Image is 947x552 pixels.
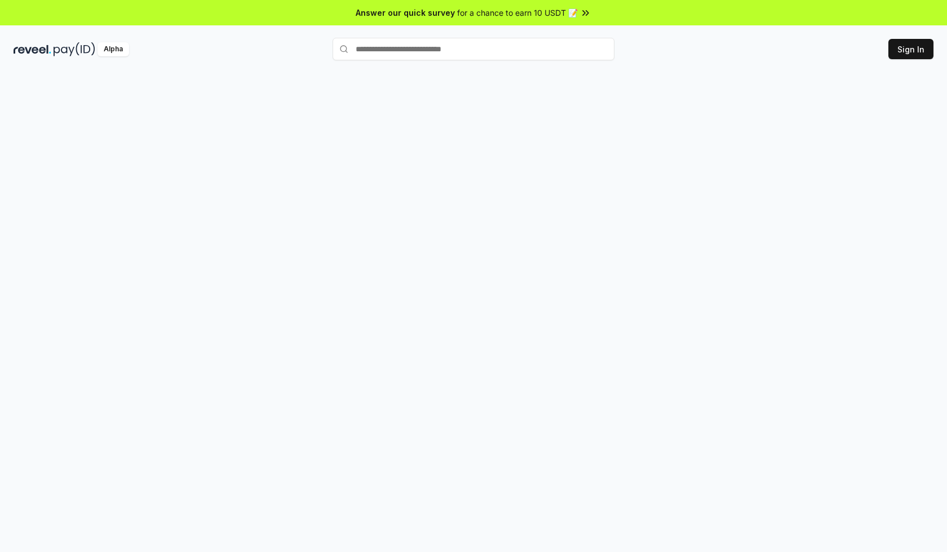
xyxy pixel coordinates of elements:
[888,39,933,59] button: Sign In
[54,42,95,56] img: pay_id
[356,7,455,19] span: Answer our quick survey
[457,7,578,19] span: for a chance to earn 10 USDT 📝
[98,42,129,56] div: Alpha
[14,42,51,56] img: reveel_dark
